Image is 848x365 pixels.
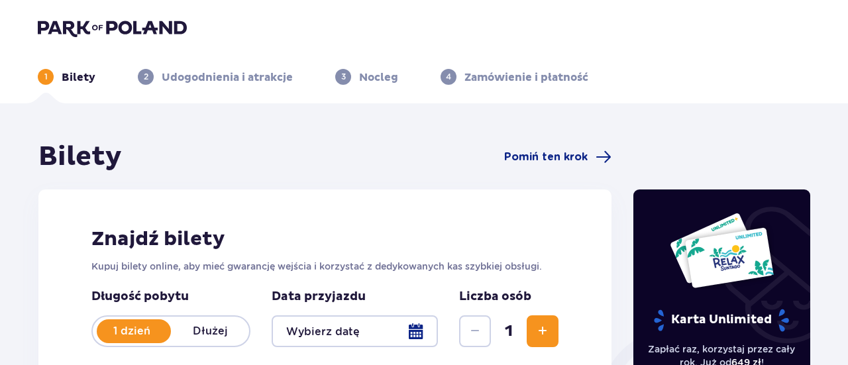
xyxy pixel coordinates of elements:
p: 2 [144,71,148,83]
p: Karta Unlimited [653,309,790,332]
h2: Znajdź bilety [91,227,558,252]
p: 4 [446,71,451,83]
h1: Bilety [38,140,122,174]
p: Dłużej [171,324,249,339]
div: 2Udogodnienia i atrakcje [138,69,293,85]
p: Długość pobytu [91,289,250,305]
p: Liczba osób [459,289,531,305]
p: 1 dzień [93,324,171,339]
div: 1Bilety [38,69,95,85]
div: 4Zamówienie i płatność [441,69,588,85]
p: Data przyjazdu [272,289,366,305]
span: Pomiń ten krok [504,150,588,164]
p: Kupuj bilety online, aby mieć gwarancję wejścia i korzystać z dedykowanych kas szybkiej obsługi. [91,260,558,273]
p: Nocleg [359,70,398,85]
p: 3 [341,71,346,83]
p: Udogodnienia i atrakcje [162,70,293,85]
p: Zamówienie i płatność [464,70,588,85]
button: Zwiększ [527,315,558,347]
a: Pomiń ten krok [504,149,611,165]
p: 1 [44,71,48,83]
span: 1 [494,321,524,341]
p: Bilety [62,70,95,85]
button: Zmniejsz [459,315,491,347]
div: 3Nocleg [335,69,398,85]
img: Dwie karty całoroczne do Suntago z napisem 'UNLIMITED RELAX', na białym tle z tropikalnymi liśćmi... [669,212,774,289]
img: Park of Poland logo [38,19,187,37]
